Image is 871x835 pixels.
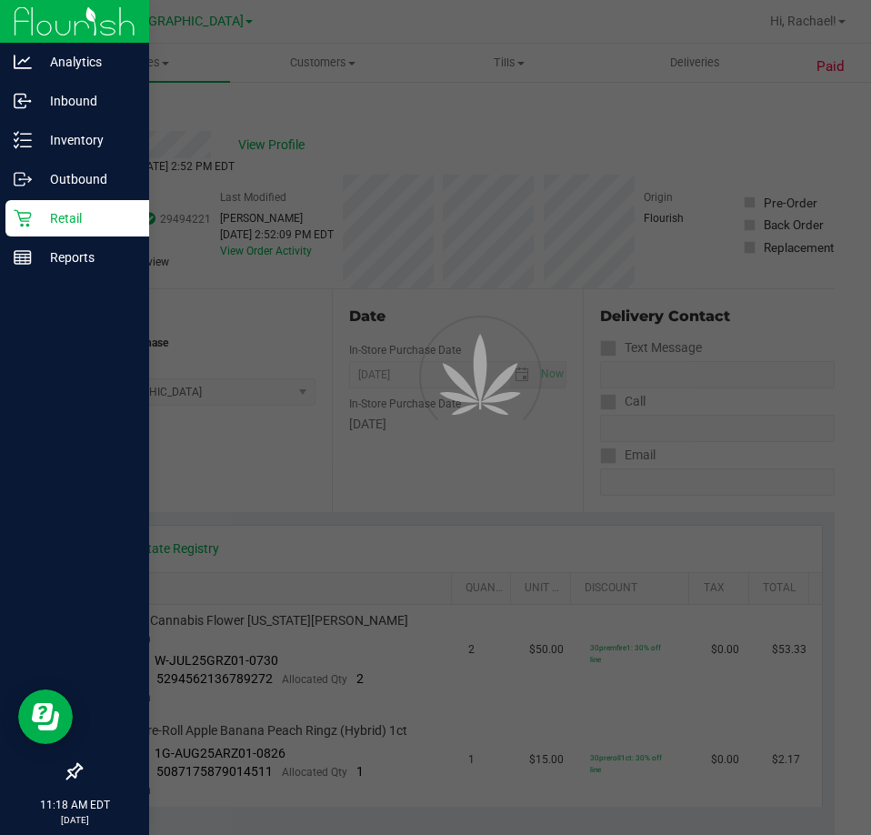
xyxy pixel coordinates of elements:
[32,207,141,229] p: Retail
[8,797,141,813] p: 11:18 AM EDT
[18,689,73,744] iframe: Resource center
[8,813,141,827] p: [DATE]
[14,209,32,227] inline-svg: Retail
[14,92,32,110] inline-svg: Inbound
[32,90,141,112] p: Inbound
[14,131,32,149] inline-svg: Inventory
[14,53,32,71] inline-svg: Analytics
[32,129,141,151] p: Inventory
[32,168,141,190] p: Outbound
[14,170,32,188] inline-svg: Outbound
[32,246,141,268] p: Reports
[14,248,32,267] inline-svg: Reports
[32,51,141,73] p: Analytics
